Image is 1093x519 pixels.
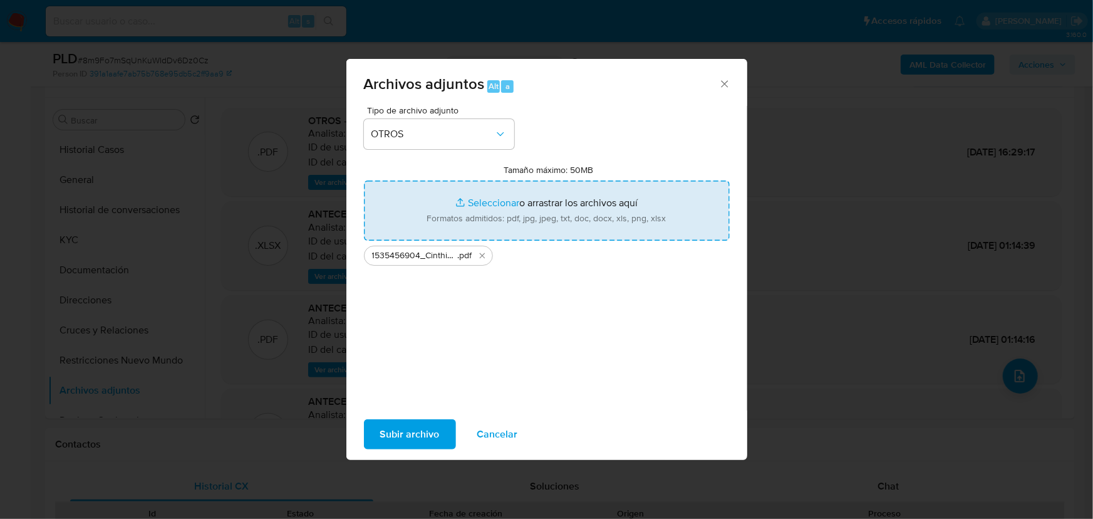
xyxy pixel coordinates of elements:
[364,241,730,266] ul: Archivos seleccionados
[380,421,440,448] span: Subir archivo
[364,73,485,95] span: Archivos adjuntos
[475,248,490,263] button: Eliminar 1535456904_Cinthia Guadalupe Chavez Torres_Sep25.pdf
[367,106,517,115] span: Tipo de archivo adjunto
[371,128,494,140] span: OTROS
[461,419,534,449] button: Cancelar
[364,119,514,149] button: OTROS
[364,419,456,449] button: Subir archivo
[505,80,510,92] span: a
[504,164,593,176] label: Tamaño máximo: 50MB
[718,78,730,89] button: Cerrar
[372,249,458,262] span: 1535456904_Cinthia [PERSON_NAME] Torres_Sep25
[458,249,472,262] span: .pdf
[489,80,499,92] span: Alt
[477,421,518,448] span: Cancelar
